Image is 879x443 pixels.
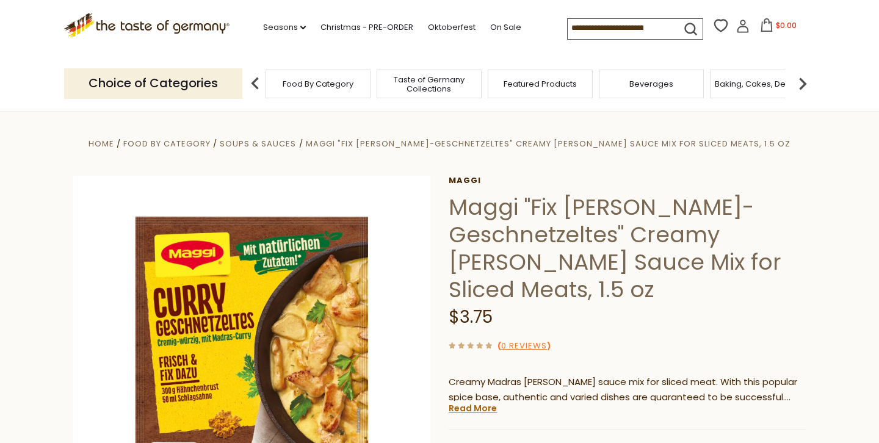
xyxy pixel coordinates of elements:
a: Baking, Cakes, Desserts [715,79,809,88]
span: Creamy Madras [PERSON_NAME] sauce mix for sliced meat. With this popular spice base, authentic an... [449,375,797,403]
a: Taste of Germany Collections [380,75,478,93]
h1: Maggi "Fix [PERSON_NAME]-Geschnetzeltes" Creamy [PERSON_NAME] Sauce Mix for Sliced Meats, 1.5 oz [449,193,806,303]
a: Soups & Sauces [220,138,296,149]
img: next arrow [790,71,815,96]
a: Maggi [449,176,806,185]
a: Christmas - PRE-ORDER [320,21,413,34]
span: ( ) [497,340,551,351]
a: Beverages [629,79,673,88]
img: previous arrow [243,71,267,96]
button: $0.00 [752,18,804,37]
a: Featured Products [504,79,577,88]
span: $0.00 [776,20,797,31]
a: On Sale [490,21,521,34]
a: 0 Reviews [501,340,547,353]
a: Read More [449,402,497,414]
a: Maggi "Fix [PERSON_NAME]-Geschnetzeltes" Creamy [PERSON_NAME] Sauce Mix for Sliced Meats, 1.5 oz [306,138,790,149]
span: $3.75 [449,305,493,329]
a: Seasons [263,21,306,34]
a: Food By Category [283,79,353,88]
a: Oktoberfest [428,21,476,34]
a: Food By Category [123,138,211,149]
a: Home [89,138,114,149]
p: Choice of Categories [64,68,242,98]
